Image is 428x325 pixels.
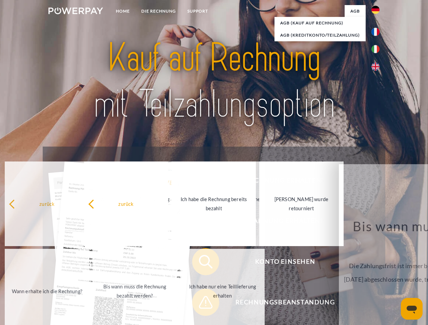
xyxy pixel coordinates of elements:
[192,289,368,316] button: Rechnungsbeanstandung
[184,282,261,300] div: Ich habe nur eine Teillieferung erhalten
[176,195,252,213] div: Ich habe die Rechnung bereits bezahlt
[192,248,368,275] button: Konto einsehen
[65,32,363,130] img: title-powerpay_de.svg
[9,286,85,296] div: Wann erhalte ich die Rechnung?
[371,63,380,71] img: en
[97,282,173,300] div: Bis wann muss die Rechnung bezahlt werden?
[345,5,366,17] a: agb
[48,7,103,14] img: logo-powerpay-white.svg
[88,199,164,208] div: zurück
[371,28,380,36] img: fr
[371,6,380,14] img: de
[110,5,136,17] a: Home
[371,45,380,53] img: it
[202,248,368,275] span: Konto einsehen
[274,17,366,29] a: AGB (Kauf auf Rechnung)
[401,298,423,320] iframe: Schaltfläche zum Öffnen des Messaging-Fensters
[182,5,214,17] a: SUPPORT
[9,199,85,208] div: zurück
[263,195,340,213] div: [PERSON_NAME] wurde retourniert
[202,289,368,316] span: Rechnungsbeanstandung
[136,5,182,17] a: DIE RECHNUNG
[274,29,366,41] a: AGB (Kreditkonto/Teilzahlung)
